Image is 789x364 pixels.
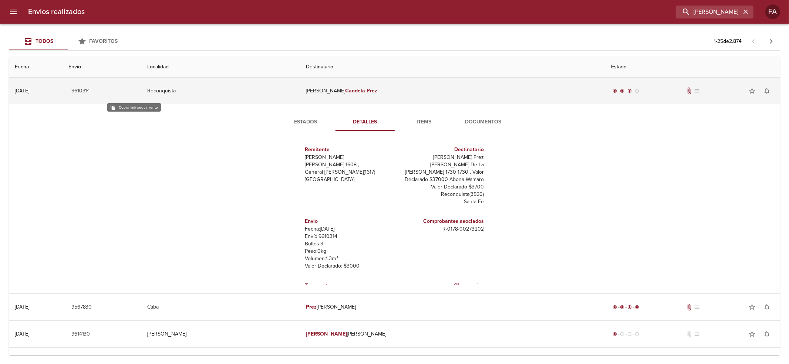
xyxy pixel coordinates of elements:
span: radio_button_unchecked [635,89,640,93]
span: radio_button_checked [635,305,640,309]
sup: 3 [336,255,338,259]
span: radio_button_checked [613,332,617,336]
button: Agregar a favoritos [745,327,759,341]
span: Tiene documentos adjuntos [685,87,693,95]
p: Envío: 9610314 [305,233,392,240]
span: Pagina siguiente [762,33,780,50]
span: radio_button_unchecked [620,332,625,336]
span: 9567830 [71,303,92,312]
button: Activar notificaciones [759,300,774,314]
button: Activar notificaciones [759,327,774,341]
span: Documentos [458,118,509,127]
span: No tiene pedido asociado [693,303,700,311]
span: Favoritos [90,38,118,44]
span: radio_button_checked [620,89,625,93]
div: [DATE] [15,331,29,337]
button: Agregar a favoritos [745,84,759,98]
span: 9610314 [71,86,90,96]
span: Tiene documentos adjuntos [685,303,693,311]
p: Peso: 0 kg [305,248,392,255]
button: 9610314 [68,84,93,98]
td: [PERSON_NAME] [300,294,605,320]
div: Entregado [611,303,641,311]
p: Fecha: [DATE] [305,225,392,233]
p: [PERSON_NAME] De La [PERSON_NAME] 1730 1730 , Valor Declarado $37000 Abona Wamaro Valor Declarado... [398,161,484,191]
div: Generado [611,330,641,338]
span: No tiene pedido asociado [693,87,700,95]
span: star_border [748,330,756,338]
p: R - 0178 - 00273202 [398,225,484,233]
span: Estados [281,118,331,127]
th: Fecha [9,57,63,78]
p: [GEOGRAPHIC_DATA] [305,176,392,183]
th: Destinatario [300,57,605,78]
span: 9614130 [71,330,90,339]
span: radio_button_checked [628,305,632,309]
td: Reconquista [141,78,300,104]
div: FA [765,4,780,19]
span: Pagina anterior [745,37,762,45]
p: Bultos: 3 [305,240,392,248]
span: Items [399,118,449,127]
span: Detalles [340,118,390,127]
div: [DATE] [15,304,29,310]
div: Tabs detalle de guia [276,113,513,131]
h6: Destinatario [398,146,484,154]
span: radio_button_checked [613,305,617,309]
p: [PERSON_NAME] Prez [398,154,484,161]
th: Localidad [141,57,300,78]
em: Prez [367,88,377,94]
h6: Transporte [305,282,392,290]
span: notifications_none [763,330,771,338]
span: No tiene documentos adjuntos [685,330,693,338]
p: General [PERSON_NAME] ( 1617 ) [305,169,392,176]
div: Tabs Envios [9,33,127,50]
p: Santa Fe [398,198,484,205]
td: Caba [141,294,300,320]
span: radio_button_checked [628,89,632,93]
span: notifications_none [763,87,771,95]
h6: Observacion [398,282,484,290]
h6: Remitente [305,146,392,154]
em: [PERSON_NAME] [306,331,347,337]
span: radio_button_checked [613,89,617,93]
button: Agregar a favoritos [745,300,759,314]
p: Reconquista ( 3560 ) [398,191,484,198]
div: En viaje [611,87,641,95]
span: star_border [748,87,756,95]
td: [PERSON_NAME] [300,78,605,104]
span: star_border [748,303,756,311]
span: radio_button_unchecked [635,332,640,336]
button: Activar notificaciones [759,84,774,98]
h6: Envios realizados [28,6,85,18]
input: buscar [676,6,741,18]
th: Estado [606,57,780,78]
span: No tiene pedido asociado [693,330,700,338]
p: Volumen: 1.3 m [305,255,392,262]
div: [DATE] [15,88,29,94]
em: Prez [306,304,317,310]
p: 1 - 25 de 2.874 [714,38,742,45]
button: menu [4,3,22,21]
h6: Comprobantes asociados [398,217,484,225]
span: notifications_none [763,303,771,311]
h6: Envio [305,217,392,225]
button: 9614130 [68,327,93,341]
p: [PERSON_NAME] 1608 , [305,161,392,169]
p: [PERSON_NAME] [305,154,392,161]
div: Abrir información de usuario [765,4,780,19]
th: Envio [63,57,142,78]
p: Valor Declarado: $ 3000 [305,262,392,270]
span: radio_button_checked [620,305,625,309]
span: Todos [36,38,53,44]
span: radio_button_unchecked [628,332,632,336]
td: [PERSON_NAME] [300,321,605,347]
button: 9567830 [68,300,95,314]
em: Candela [345,88,365,94]
td: [PERSON_NAME] [141,321,300,347]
